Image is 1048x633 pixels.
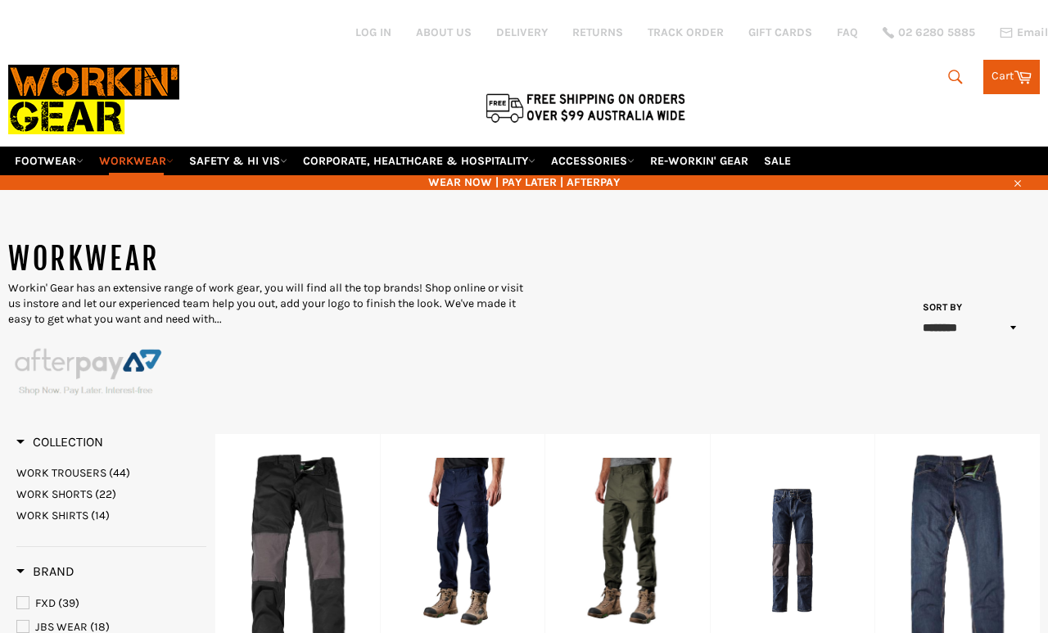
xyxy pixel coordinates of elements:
[16,465,206,481] a: WORK TROUSERS
[16,434,103,450] h3: Collection
[91,509,110,522] span: (14)
[648,25,724,40] a: TRACK ORDER
[95,487,116,501] span: (22)
[35,596,56,610] span: FXD
[644,147,755,175] a: RE-WORKIN' GEAR
[58,596,79,610] span: (39)
[1000,26,1048,39] a: Email
[8,147,90,175] a: FOOTWEAR
[93,147,180,175] a: WORKWEAR
[16,595,206,613] a: FXD
[572,25,623,40] a: RETURNS
[898,27,975,38] span: 02 6280 5885
[983,60,1040,94] a: Cart
[109,466,130,480] span: (44)
[183,147,294,175] a: SAFETY & HI VIS
[8,174,1040,190] span: WEAR NOW | PAY LATER | AFTERPAY
[544,147,641,175] a: ACCESSORIES
[16,487,93,501] span: WORK SHORTS
[16,486,206,502] a: WORK SHORTS
[883,27,975,38] a: 02 6280 5885
[16,563,75,580] h3: Brand
[416,25,472,40] a: ABOUT US
[16,434,103,450] span: Collection
[16,466,106,480] span: WORK TROUSERS
[757,147,797,175] a: SALE
[837,25,858,40] a: FAQ
[483,90,688,124] img: Flat $9.95 shipping Australia wide
[8,280,524,328] p: Workin' Gear has an extensive range of work gear, you will find all the top brands! Shop online o...
[355,25,391,39] a: Log in
[748,25,812,40] a: GIFT CARDS
[496,25,548,40] a: DELIVERY
[1017,27,1048,38] span: Email
[917,301,962,314] label: Sort by
[16,509,88,522] span: WORK SHIRTS
[8,239,524,280] h1: WORKWEAR
[8,53,179,146] img: Workin Gear leaders in Workwear, Safety Boots, PPE, Uniforms. Australia's No.1 in Workwear
[16,508,206,523] a: WORK SHIRTS
[296,147,542,175] a: CORPORATE, HEALTHCARE & HOSPITALITY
